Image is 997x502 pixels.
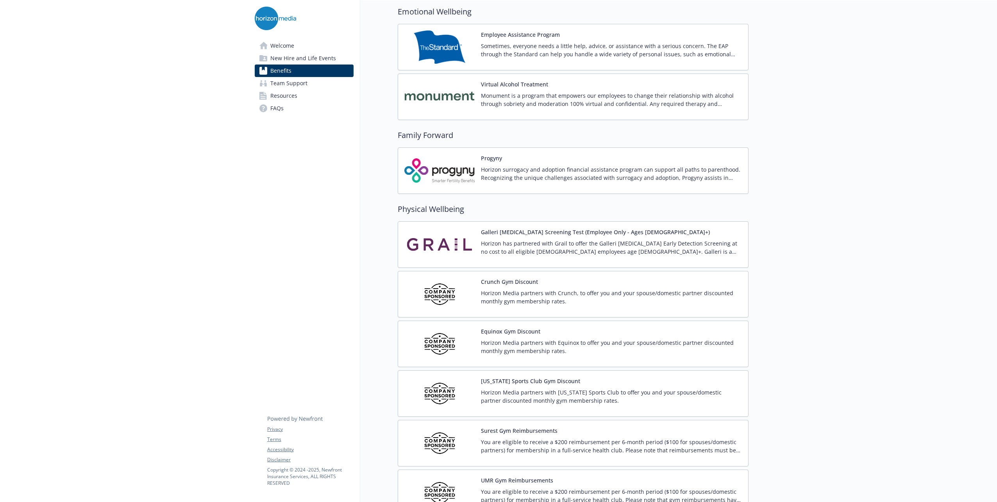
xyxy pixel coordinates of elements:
span: New Hire and Life Events [270,52,336,65]
button: Galleri [MEDICAL_DATA] Screening Test (Employee Only - Ages [DEMOGRAPHIC_DATA]+) [481,228,710,236]
button: [US_STATE] Sports Club Gym Discount [481,377,580,385]
img: Company Sponsored carrier logo [404,327,475,360]
p: Sometimes, everyone needs a little help, advice, or assistance with a serious concern. The EAP th... [481,42,742,58]
a: New Hire and Life Events [255,52,354,65]
h2: Family Forward [398,129,749,141]
span: Resources [270,90,297,102]
p: Monument is a program that empowers our employees to change their relationship with alcohol throu... [481,91,742,108]
button: Progyny [481,154,502,162]
a: FAQs [255,102,354,115]
img: Company Sponsored carrier logo [404,278,475,311]
span: Welcome [270,39,294,52]
a: Privacy [267,426,353,433]
p: Horizon Media partners with [US_STATE] Sports Club to offer you and your spouse/domestic partner ... [481,388,742,405]
span: Team Support [270,77,307,90]
button: Employee Assistance Program [481,30,560,39]
p: Copyright © 2024 - 2025 , Newfront Insurance Services, ALL RIGHTS RESERVED [267,466,353,486]
p: Horizon Media partners with Crunch, to offer you and your spouse/domestic partner discounted mont... [481,289,742,305]
a: Team Support [255,77,354,90]
button: Crunch Gym Discount [481,278,538,286]
span: Benefits [270,65,291,77]
a: Welcome [255,39,354,52]
h2: Emotional Wellbeing [398,6,749,18]
a: Resources [255,90,354,102]
img: Progyny carrier logo [404,154,475,187]
button: UMR Gym Reimbursements [481,476,553,484]
a: Accessibility [267,446,353,453]
img: Standard Insurance Company carrier logo [404,30,475,64]
a: Terms [267,436,353,443]
img: Company Sponsored carrier logo [404,427,475,460]
img: Monument carrier logo [404,80,475,113]
p: You are eligible to receive a $200 reimbursement per 6-month period ($100 for spouses/domestic pa... [481,438,742,454]
a: Disclaimer [267,456,353,463]
img: Grail, LLC carrier logo [404,228,475,261]
h2: Physical Wellbeing [398,203,749,215]
p: Horizon has partnered with Grail to offer the Galleri [MEDICAL_DATA] Early Detection Screening at... [481,239,742,256]
span: FAQs [270,102,284,115]
p: Horizon Media partners with Equinox to offer you and your spouse/domestic partner discounted mont... [481,339,742,355]
button: Surest Gym Reimbursements [481,427,557,435]
a: Benefits [255,65,354,77]
p: Horizon surrogacy and adoption financial assistance program can support all paths to parenthood. ... [481,165,742,182]
button: Virtual Alcohol Treatment [481,80,548,88]
button: Equinox Gym Discount [481,327,540,335]
img: Company Sponsored carrier logo [404,377,475,410]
